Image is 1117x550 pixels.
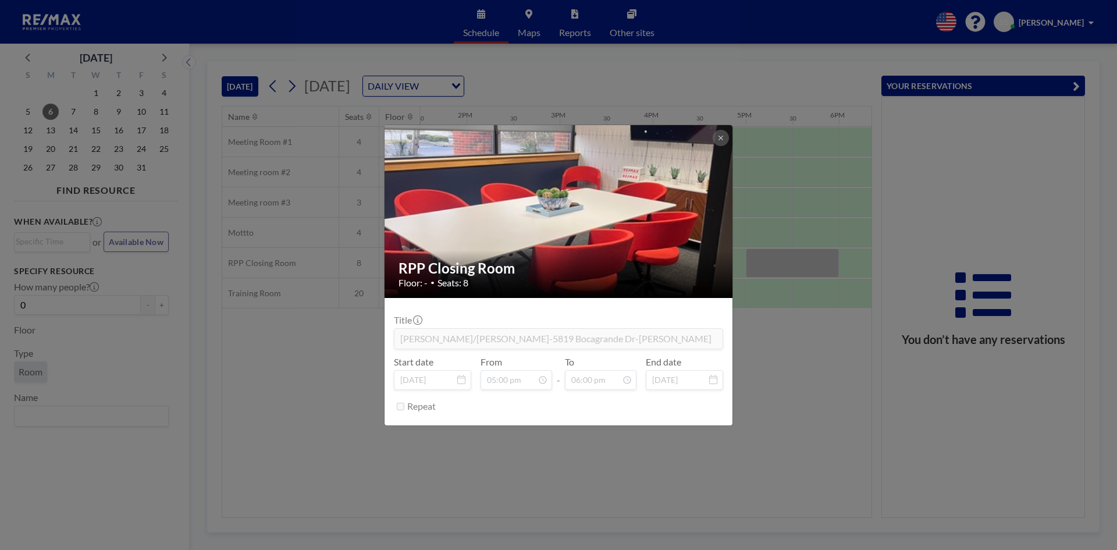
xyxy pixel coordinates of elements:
h2: RPP Closing Room [399,260,720,277]
span: Seats: 8 [437,277,468,289]
span: • [431,278,435,287]
span: Floor: - [399,277,428,289]
label: End date [646,356,681,368]
label: Start date [394,356,433,368]
label: Repeat [407,400,436,412]
label: From [481,356,502,368]
input: (No title) [394,329,723,349]
span: - [557,360,560,386]
label: Title [394,314,421,326]
label: To [565,356,574,368]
